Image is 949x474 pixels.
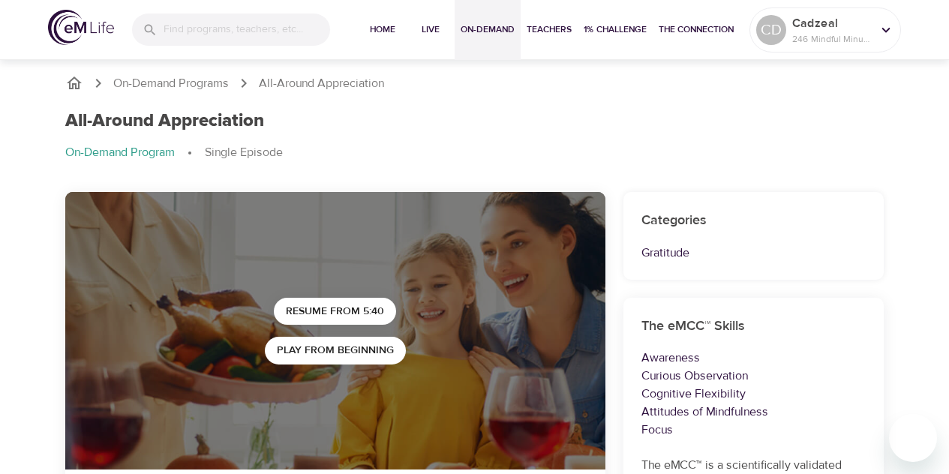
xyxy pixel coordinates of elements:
[113,75,229,92] a: On-Demand Programs
[527,22,572,37] span: Teachers
[65,144,175,161] p: On-Demand Program
[659,22,734,37] span: The Connection
[461,22,515,37] span: On-Demand
[641,367,866,385] p: Curious Observation
[889,414,937,462] iframe: Button to launch messaging window
[205,144,283,161] p: Single Episode
[641,421,866,439] p: Focus
[641,349,866,367] p: Awareness
[641,403,866,421] p: Attitudes of Mindfulness
[65,144,884,162] nav: breadcrumb
[365,22,401,37] span: Home
[413,22,449,37] span: Live
[286,302,384,321] span: Resume from 5:40
[274,298,396,325] button: Resume from 5:40
[792,32,872,46] p: 246 Mindful Minutes
[641,385,866,403] p: Cognitive Flexibility
[584,22,647,37] span: 1% Challenge
[756,15,786,45] div: CD
[641,244,866,262] p: Gratitude
[65,74,884,92] nav: breadcrumb
[792,14,872,32] p: Cadzeal
[65,110,264,132] h1: All-Around Appreciation
[641,210,866,232] h6: Categories
[265,337,406,364] button: Play from beginning
[48,10,114,45] img: logo
[259,75,384,92] p: All-Around Appreciation
[277,341,394,360] span: Play from beginning
[641,316,866,337] h6: The eMCC™ Skills
[164,13,330,46] input: Find programs, teachers, etc...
